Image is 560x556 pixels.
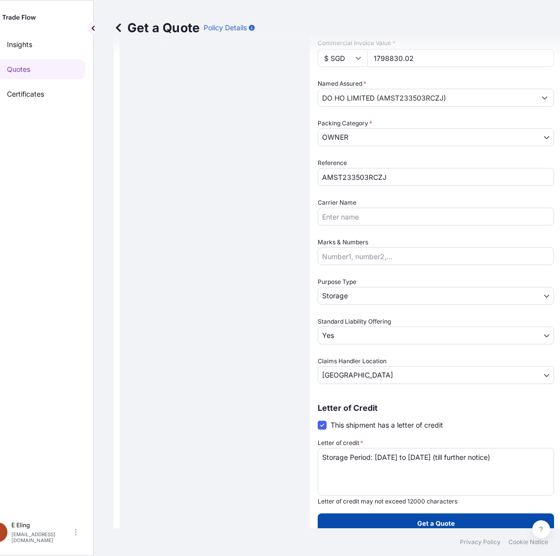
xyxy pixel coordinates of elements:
[318,287,554,305] button: Storage
[318,168,554,186] input: Your internal reference
[318,208,554,225] input: Enter name
[318,438,363,448] label: Letter of credit
[322,132,348,142] span: OWNER
[318,128,554,146] button: OWNER
[318,327,554,344] button: Yes
[318,198,356,208] label: Carrier Name
[318,498,554,505] p: Letter of credit may not exceed 12000 characters
[367,49,554,67] input: Type amount
[318,247,554,265] input: Number1, number2,...
[536,89,554,107] button: Show suggestions
[7,40,32,50] p: Insights
[204,23,247,33] p: Policy Details
[318,366,554,384] button: [GEOGRAPHIC_DATA]
[322,370,393,380] span: [GEOGRAPHIC_DATA]
[318,118,372,128] span: Packing Category
[318,356,387,366] span: Claims Handler Location
[331,420,443,430] span: This shipment has a letter of credit
[318,513,554,533] button: Get a Quote
[318,404,554,412] p: Letter of Credit
[322,331,334,340] span: Yes
[318,237,368,247] label: Marks & Numbers
[460,538,501,546] a: Privacy Policy
[318,317,391,327] span: Standard Liability Offering
[7,64,30,74] p: Quotes
[11,531,73,543] p: [EMAIL_ADDRESS][DOMAIN_NAME]
[508,538,548,546] a: Cookie Notice
[11,521,73,529] p: E Eling
[318,277,356,287] span: Purpose Type
[7,89,44,99] p: Certificates
[113,20,200,36] p: Get a Quote
[322,291,348,301] span: Storage
[318,89,536,107] input: Full name
[318,158,347,168] label: Reference
[318,79,366,89] label: Named Assured
[417,518,455,528] p: Get a Quote
[318,448,554,496] textarea: Storage Period: [DATE] to [DATE] (till further notice)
